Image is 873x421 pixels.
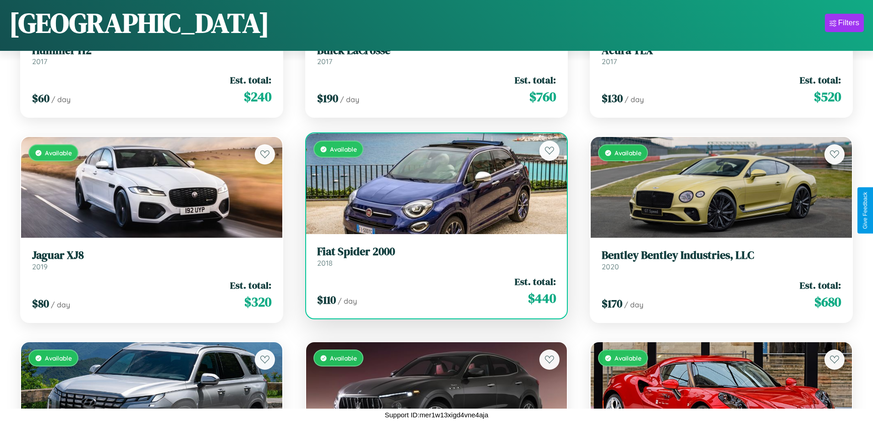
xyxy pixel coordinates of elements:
span: / day [624,300,643,309]
span: Available [45,149,72,157]
span: / day [625,95,644,104]
h3: Buick LaCrosse [317,44,556,57]
span: / day [51,95,71,104]
span: 2017 [602,57,617,66]
span: Est. total: [515,275,556,288]
span: 2018 [317,258,333,268]
span: $ 80 [32,296,49,311]
h3: Bentley Bentley Industries, LLC [602,249,841,262]
span: Est. total: [800,279,841,292]
span: $ 190 [317,91,338,106]
span: Est. total: [230,279,271,292]
span: $ 520 [814,87,841,106]
span: Est. total: [515,73,556,87]
span: / day [338,296,357,306]
span: $ 440 [528,289,556,307]
span: $ 320 [244,293,271,311]
span: $ 60 [32,91,49,106]
span: 2019 [32,262,48,271]
button: Filters [825,14,864,32]
a: Hummer H22017 [32,44,271,66]
h1: [GEOGRAPHIC_DATA] [9,4,269,42]
a: Buick LaCrosse2017 [317,44,556,66]
span: Available [615,354,642,362]
a: Acura TLX2017 [602,44,841,66]
span: $ 130 [602,91,623,106]
span: 2020 [602,262,619,271]
span: / day [340,95,359,104]
span: $ 170 [602,296,622,311]
a: Jaguar XJ82019 [32,249,271,271]
span: Est. total: [800,73,841,87]
h3: Jaguar XJ8 [32,249,271,262]
span: $ 760 [529,87,556,106]
span: Available [615,149,642,157]
span: Est. total: [230,73,271,87]
span: 2017 [317,57,332,66]
div: Give Feedback [862,192,868,229]
span: 2017 [32,57,47,66]
h3: Acura TLX [602,44,841,57]
h3: Hummer H2 [32,44,271,57]
span: $ 680 [814,293,841,311]
h3: Fiat Spider 2000 [317,245,556,258]
span: $ 110 [317,292,336,307]
div: Filters [838,18,859,27]
span: / day [51,300,70,309]
span: $ 240 [244,87,271,106]
a: Bentley Bentley Industries, LLC2020 [602,249,841,271]
span: Available [45,354,72,362]
span: Available [330,354,357,362]
p: Support ID: mer1w13xigd4vne4aja [385,409,489,421]
span: Available [330,145,357,153]
a: Fiat Spider 20002018 [317,245,556,268]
